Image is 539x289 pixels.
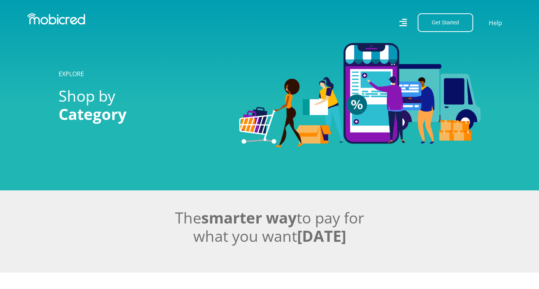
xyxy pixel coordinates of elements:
[27,13,85,25] img: Mobicred
[59,209,481,245] h2: The to pay for what you want
[418,13,473,32] button: Get Started
[488,18,502,28] a: Help
[59,104,127,125] span: Category
[59,87,228,123] h2: Shop by
[59,70,84,78] a: EXPLORE
[239,43,481,147] img: Categories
